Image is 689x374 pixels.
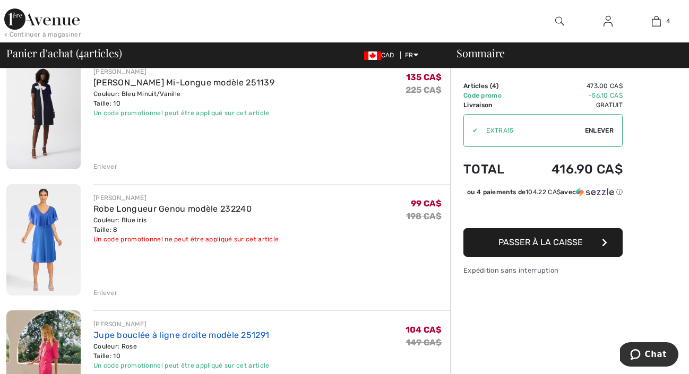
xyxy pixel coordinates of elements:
[604,15,613,28] img: Mes infos
[585,126,614,135] span: Enlever
[478,115,585,146] input: Code promo
[620,342,678,369] iframe: Ouvre un widget dans lequel vous pouvez chatter avec l’un de nos agents
[463,100,522,110] td: Livraison
[463,201,623,224] iframe: PayPal-paypal
[4,8,80,30] img: 1ère Avenue
[93,288,117,298] div: Enlever
[633,15,680,28] a: 4
[463,81,522,91] td: Articles ( )
[6,58,81,169] img: Robe Droite Mi-Longue modèle 251139
[93,108,274,118] div: Un code promotionnel peut être appliqué sur cet article
[79,45,84,59] span: 4
[93,193,279,203] div: [PERSON_NAME]
[464,126,478,135] div: ✔
[463,187,623,201] div: ou 4 paiements de104.22 CA$avecSezzle Cliquez pour en savoir plus sur Sezzle
[93,77,274,88] a: [PERSON_NAME] Mi-Longue modèle 251139
[93,67,274,76] div: [PERSON_NAME]
[406,337,442,347] s: 149 CA$
[522,151,623,187] td: 416.90 CA$
[93,342,270,361] div: Couleur: Rose Taille: 10
[652,15,661,28] img: Mon panier
[595,15,621,28] a: Se connecter
[463,228,623,257] button: Passer à la caisse
[406,72,442,82] span: 135 CA$
[406,211,442,221] s: 198 CA$
[463,265,623,275] div: Expédition sans interruption
[93,162,117,171] div: Enlever
[6,184,81,295] img: Robe Longueur Genou modèle 232240
[555,15,564,28] img: recherche
[93,361,270,370] div: Un code promotionnel peut être appliqué sur cet article
[463,151,522,187] td: Total
[498,237,583,247] span: Passer à la caisse
[522,81,623,91] td: 473.00 CA$
[467,187,623,197] div: ou 4 paiements de avec
[93,234,279,244] div: Un code promotionnel ne peut être appliqué sur cet article
[492,82,496,90] span: 4
[93,204,252,214] a: Robe Longueur Genou modèle 232240
[364,51,399,59] span: CAD
[93,330,269,340] a: Jupe bouclée à ligne droite modèle 251291
[406,325,442,335] span: 104 CA$
[405,51,418,59] span: FR
[93,215,279,234] div: Couleur: Blue iris Taille: 8
[463,91,522,100] td: Code promo
[576,187,614,197] img: Sezzle
[6,48,122,58] span: Panier d'achat ( articles)
[364,51,381,60] img: Canadian Dollar
[406,85,442,95] s: 225 CA$
[93,319,270,329] div: [PERSON_NAME]
[522,91,623,100] td: -56.10 CA$
[526,188,561,196] span: 104.22 CA$
[444,48,683,58] div: Sommaire
[411,198,442,208] span: 99 CA$
[666,16,670,26] span: 4
[93,89,274,108] div: Couleur: Bleu Minuit/Vanille Taille: 10
[4,30,81,39] div: < Continuer à magasiner
[522,100,623,110] td: Gratuit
